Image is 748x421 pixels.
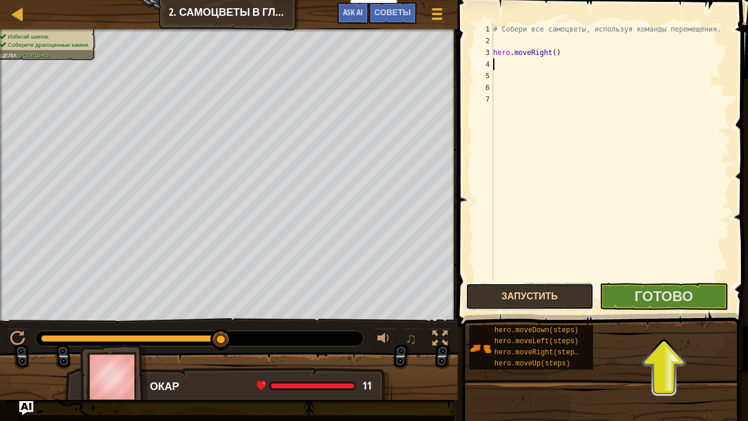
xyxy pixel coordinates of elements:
[474,58,493,70] div: 4
[494,348,583,357] span: hero.moveRight(steps)
[16,52,19,58] span: :
[80,344,148,409] img: thang_avatar_frame.png
[257,381,372,391] div: health: 11 / 11
[375,6,411,18] span: Советы
[474,94,493,105] div: 7
[635,287,693,305] span: Готово
[423,2,452,30] button: Показать меню игры
[337,2,369,24] button: Ask AI
[373,328,397,352] button: Регулировать громкость
[474,23,493,35] div: 1
[19,52,50,58] span: Успешно!
[494,326,579,334] span: hero.moveDown(steps)
[494,360,570,368] span: hero.moveUp(steps)
[466,283,594,310] button: Запустить
[474,35,493,47] div: 2
[469,337,491,360] img: portrait.png
[150,379,380,394] div: Окар
[8,33,49,40] span: Избегай шипов.
[19,401,33,415] button: Ask AI
[8,42,89,48] span: Соберите драгоценные камни.
[343,6,363,18] span: Ask AI
[362,378,372,393] span: 11
[428,328,452,352] button: Переключить полноэкранный режим
[474,70,493,82] div: 5
[6,328,29,352] button: Ctrl + P: Pause
[600,283,728,310] button: Готово
[474,47,493,58] div: 3
[474,82,493,94] div: 6
[405,330,417,347] span: ♫
[403,328,423,352] button: ♫
[494,337,579,346] span: hero.moveLeft(steps)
